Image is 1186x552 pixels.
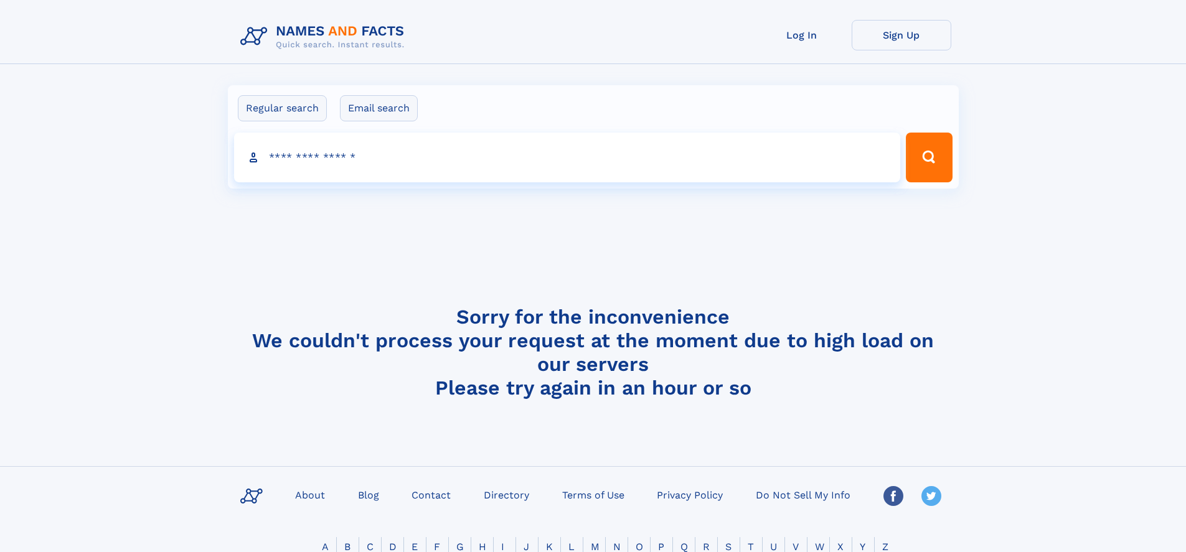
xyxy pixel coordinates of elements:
a: Contact [407,485,456,503]
label: Regular search [238,95,327,121]
img: Twitter [921,486,941,506]
input: search input [234,133,901,182]
a: Terms of Use [557,485,629,503]
label: Email search [340,95,418,121]
h4: Sorry for the inconvenience We couldn't process your request at the moment due to high load on ou... [235,305,951,400]
img: Logo Names and Facts [235,20,415,54]
a: Directory [479,485,534,503]
a: Privacy Policy [652,485,728,503]
img: Facebook [883,486,903,506]
a: Log In [752,20,852,50]
a: Do Not Sell My Info [751,485,855,503]
button: Search Button [906,133,952,182]
a: Sign Up [852,20,951,50]
a: About [290,485,330,503]
a: Blog [353,485,384,503]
